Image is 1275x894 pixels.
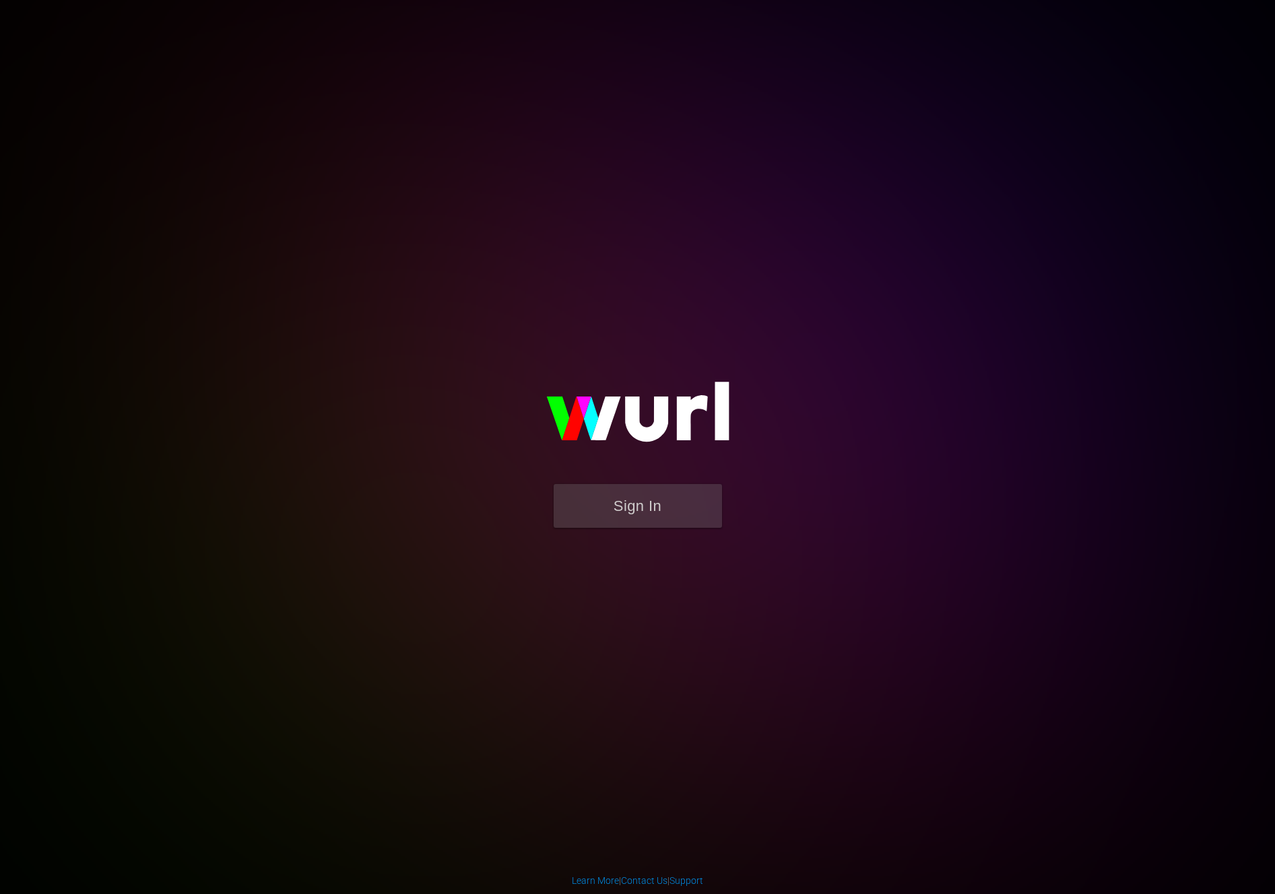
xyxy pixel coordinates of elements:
img: wurl-logo-on-black-223613ac3d8ba8fe6dc639794a292ebdb59501304c7dfd60c99c58986ef67473.svg [503,353,773,483]
a: Support [669,875,703,886]
a: Contact Us [621,875,667,886]
a: Learn More [572,875,619,886]
div: | | [572,874,703,887]
button: Sign In [554,484,722,528]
